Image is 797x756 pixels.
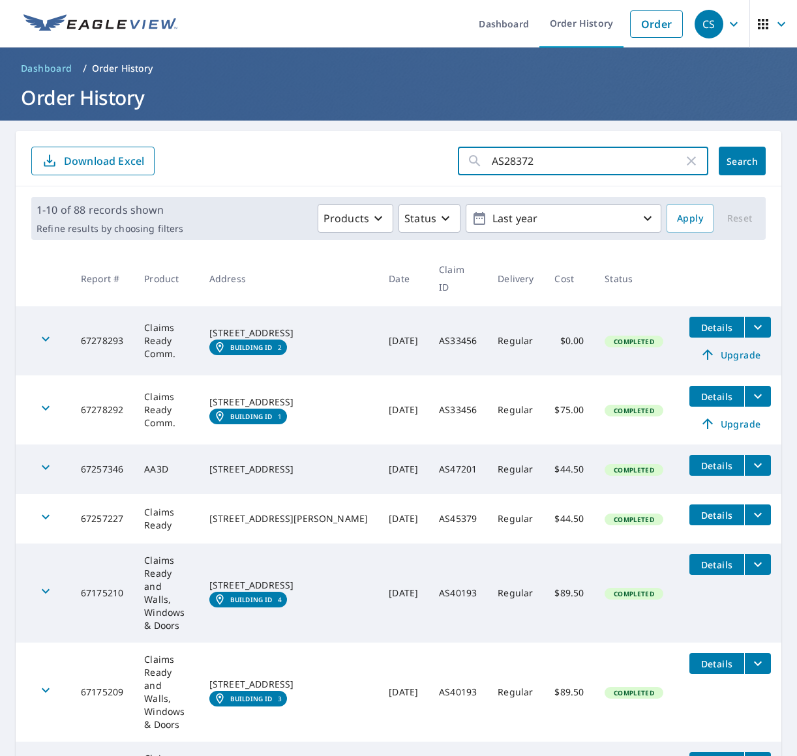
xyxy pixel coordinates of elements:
div: [STREET_ADDRESS] [209,396,368,409]
td: $89.50 [544,544,594,643]
a: Building ID4 [209,592,287,607]
nav: breadcrumb [16,58,781,79]
a: Dashboard [16,58,78,79]
th: Status [594,250,679,306]
button: Download Excel [31,147,155,175]
li: / [83,61,87,76]
td: Claims Ready [134,494,199,544]
button: Apply [667,204,714,233]
div: CS [695,10,723,38]
td: Regular [487,375,544,444]
a: Upgrade [689,413,771,434]
button: filesDropdownBtn-67257227 [744,504,771,525]
button: filesDropdownBtn-67257346 [744,455,771,476]
button: detailsBtn-67257346 [689,455,744,476]
img: EV Logo [23,14,177,34]
p: Status [404,211,436,226]
button: detailsBtn-67175209 [689,653,744,674]
td: [DATE] [378,494,429,544]
em: Building ID [230,695,273,703]
td: $44.50 [544,444,594,494]
td: AS45379 [429,494,487,544]
td: [DATE] [378,375,429,444]
th: Address [199,250,378,306]
h1: Order History [16,84,781,111]
td: AS40193 [429,544,487,643]
p: Products [323,211,369,226]
div: [STREET_ADDRESS] [209,327,368,340]
th: Date [378,250,429,306]
a: Building ID3 [209,691,287,706]
a: Upgrade [689,344,771,365]
span: Details [697,459,736,472]
span: Completed [606,406,661,415]
a: Building ID2 [209,340,287,355]
td: 67278293 [70,306,134,375]
button: detailsBtn-67278293 [689,317,744,338]
td: [DATE] [378,643,429,742]
button: detailsBtn-67278292 [689,386,744,407]
button: Products [318,204,393,233]
a: Order [630,10,683,38]
input: Address, Report #, Claim ID, etc. [492,143,684,179]
div: [STREET_ADDRESS] [209,678,368,691]
span: Completed [606,589,661,598]
span: Upgrade [697,416,763,431]
button: filesDropdownBtn-67278292 [744,386,771,407]
th: Claim ID [429,250,487,306]
td: AS33456 [429,375,487,444]
span: Completed [606,515,661,524]
td: Regular [487,544,544,643]
td: $89.50 [544,643,594,742]
td: AA3D [134,444,199,494]
button: filesDropdownBtn-67175209 [744,653,771,674]
p: Last year [487,207,640,230]
td: Claims Ready Comm. [134,306,199,375]
span: Details [697,658,736,670]
th: Delivery [487,250,544,306]
td: 67175209 [70,643,134,742]
p: Order History [92,62,153,75]
button: Search [719,147,766,175]
td: Regular [487,643,544,742]
em: Building ID [230,413,273,420]
a: Building ID1 [209,409,287,424]
td: 67175210 [70,544,134,643]
td: AS47201 [429,444,487,494]
p: 1-10 of 88 records shown [37,202,183,218]
em: Building ID [230,343,273,351]
span: Details [697,390,736,403]
span: Completed [606,688,661,697]
button: filesDropdownBtn-67175210 [744,554,771,575]
div: [STREET_ADDRESS] [209,463,368,476]
button: detailsBtn-67175210 [689,554,744,575]
span: Dashboard [21,62,72,75]
span: Details [697,559,736,571]
span: Details [697,509,736,521]
td: Claims Ready and Walls, Windows & Doors [134,544,199,643]
span: Completed [606,337,661,346]
td: [DATE] [378,306,429,375]
td: Claims Ready Comm. [134,375,199,444]
td: [DATE] [378,544,429,643]
button: detailsBtn-67257227 [689,504,744,525]
span: Completed [606,465,661,474]
td: $44.50 [544,494,594,544]
td: $75.00 [544,375,594,444]
button: filesDropdownBtn-67278293 [744,317,771,338]
td: 67257227 [70,494,134,544]
p: Refine results by choosing filters [37,223,183,235]
td: AS40193 [429,643,487,742]
button: Last year [466,204,661,233]
td: AS33456 [429,306,487,375]
th: Product [134,250,199,306]
th: Report # [70,250,134,306]
td: Regular [487,444,544,494]
span: Apply [677,211,703,227]
em: Building ID [230,596,273,603]
td: [DATE] [378,444,429,494]
th: Cost [544,250,594,306]
span: Details [697,321,736,334]
td: Regular [487,306,544,375]
td: 67278292 [70,375,134,444]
